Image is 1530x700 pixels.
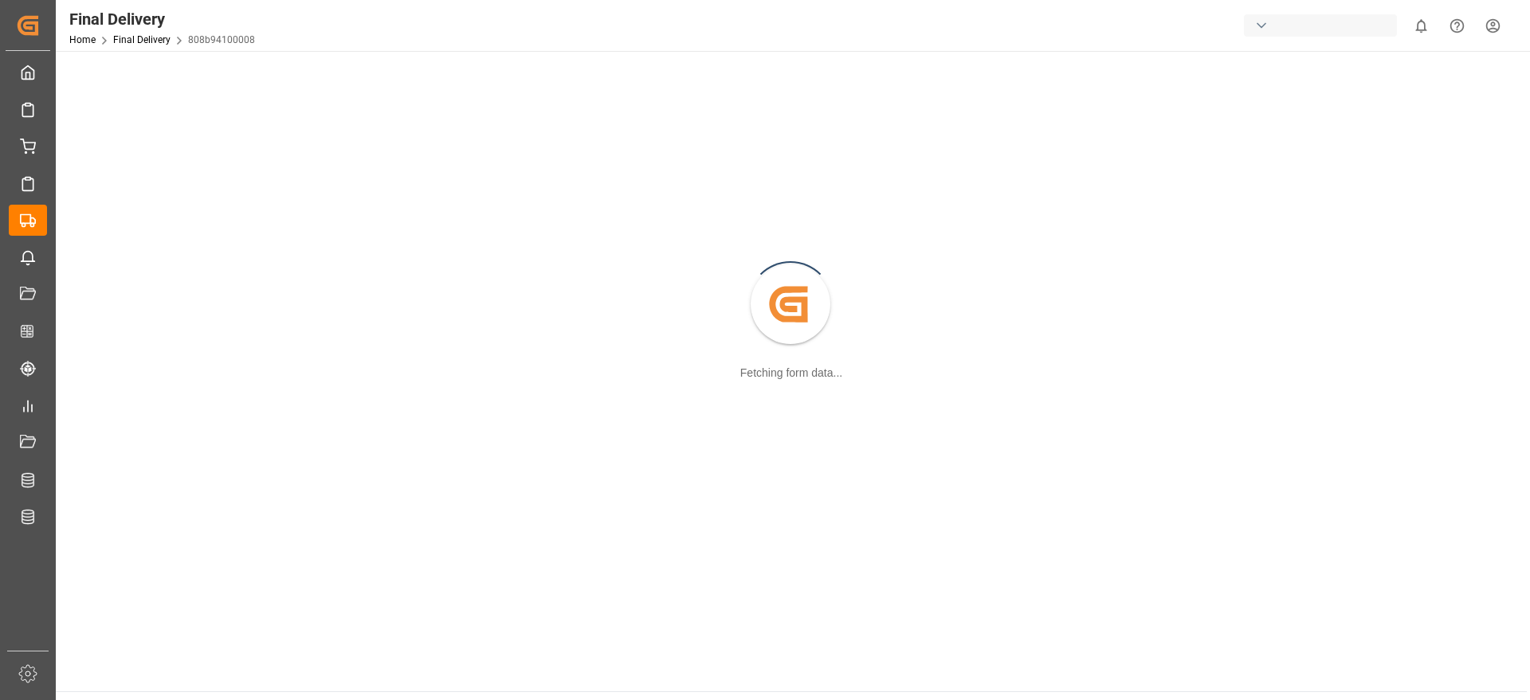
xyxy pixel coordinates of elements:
[1439,8,1475,44] button: Help Center
[69,34,96,45] a: Home
[740,365,842,381] div: Fetching form data...
[69,7,255,31] div: Final Delivery
[113,34,171,45] a: Final Delivery
[1403,8,1439,44] button: show 0 new notifications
